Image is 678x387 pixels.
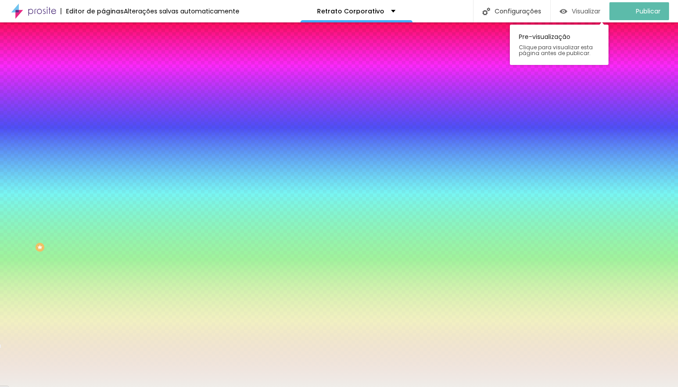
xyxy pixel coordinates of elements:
[572,8,600,15] span: Visualizar
[482,8,490,15] img: Icone
[510,25,608,65] div: Pre-visualização
[551,2,609,20] button: Visualizar
[61,8,124,14] div: Editor de páginas
[609,2,669,20] button: Publicar
[317,8,384,14] p: Retrato Corporativo
[519,44,600,56] span: Clique para visualizar esta página antes de publicar.
[560,8,567,15] img: view-1.svg
[636,8,661,15] span: Publicar
[124,8,239,14] div: Alterações salvas automaticamente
